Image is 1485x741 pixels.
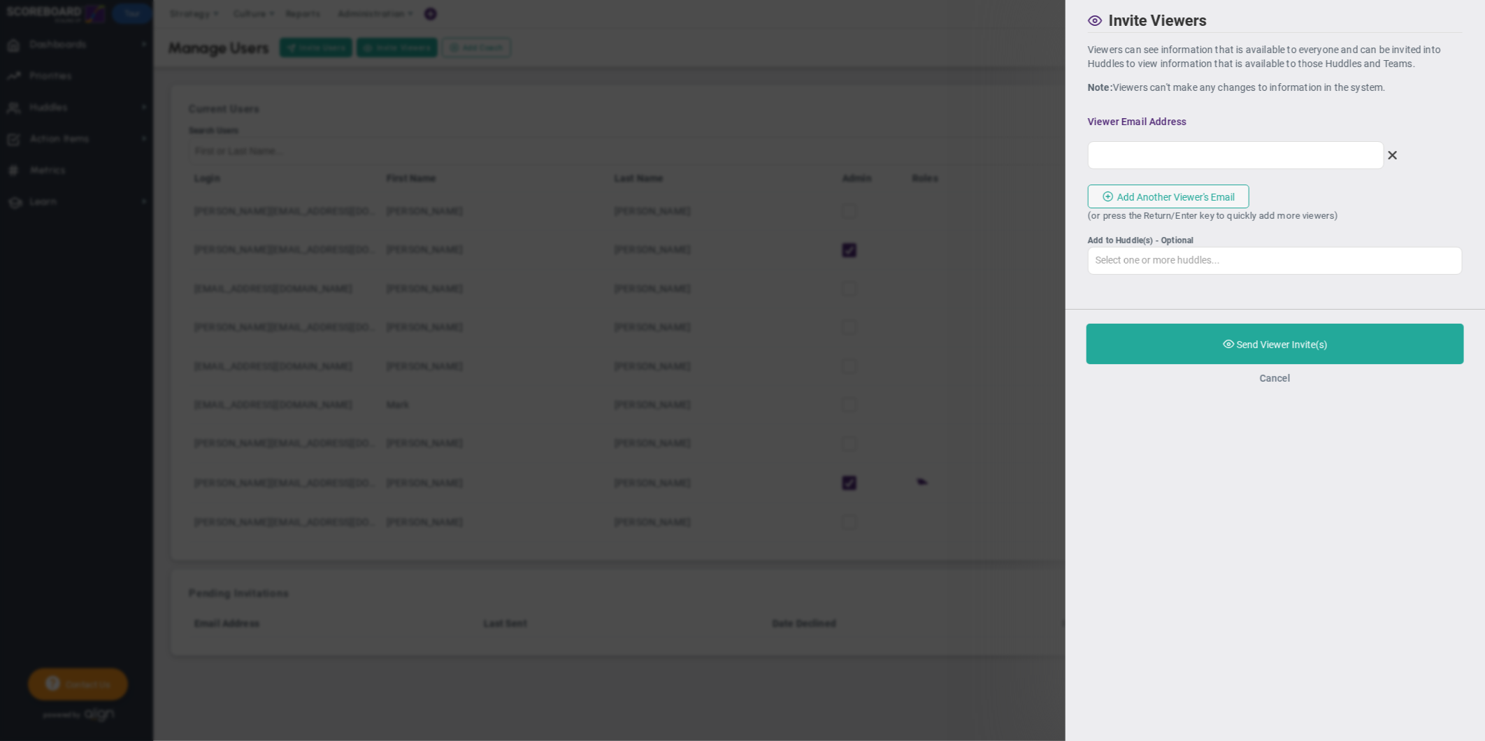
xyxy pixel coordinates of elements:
span: (or press the Return/Enter key to quickly add more viewers) [1088,210,1338,221]
button: Add Another Viewer's Email [1088,185,1249,208]
button: Send Viewer Invite(s) [1086,324,1464,364]
span: Invite Viewers [1109,12,1207,29]
p: Viewers can't make any changes to information in the system. [1088,80,1463,94]
input: Add to Huddle(s) - Optional [1089,247,1462,273]
span: Viewer Email Address [1088,115,1304,129]
strong: Note: [1088,82,1113,93]
span: Send Viewer Invite(s) [1237,339,1328,350]
div: Select one or more Huddles... The invited Viewer(s) will be added to the Huddle as a Viewer. [1088,236,1463,245]
p: Viewers can see information that is available to everyone and can be invited into Huddles to view... [1088,43,1463,71]
button: Cancel [1260,373,1291,384]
